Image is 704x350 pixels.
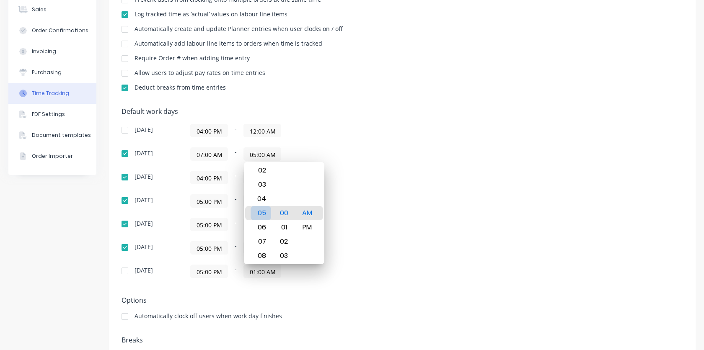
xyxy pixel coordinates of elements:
[135,85,226,90] div: Deduct breaks from time entries
[32,90,69,97] div: Time Tracking
[32,27,88,34] div: Order Confirmations
[191,195,228,207] input: Start
[190,124,400,137] div: -
[251,206,271,220] div: 05
[251,249,271,263] div: 08
[135,150,153,156] div: [DATE]
[8,146,96,167] button: Order Importer
[32,48,56,55] div: Invoicing
[191,124,228,137] input: Start
[32,111,65,118] div: PDF Settings
[135,127,153,133] div: [DATE]
[32,131,91,139] div: Document templates
[251,163,271,178] div: 02
[8,62,96,83] button: Purchasing
[122,336,683,344] h5: Breaks
[244,124,281,137] input: Finish
[191,242,228,254] input: Start
[8,125,96,146] button: Document templates
[135,221,153,226] div: [DATE]
[8,41,96,62] button: Invoicing
[32,6,47,13] div: Sales
[135,26,343,32] div: Automatically create and update Planner entries when user clocks on / off
[122,296,683,304] h5: Options
[272,162,295,264] div: Minute
[135,268,153,273] div: [DATE]
[135,55,250,61] div: Require Order # when adding time entry
[8,104,96,125] button: PDF Settings
[191,171,228,184] input: Start
[191,148,228,160] input: Start
[32,69,62,76] div: Purchasing
[190,218,400,231] div: -
[297,206,317,220] div: AM
[135,244,153,250] div: [DATE]
[251,192,271,206] div: 04
[274,220,294,234] div: 01
[8,20,96,41] button: Order Confirmations
[251,220,271,234] div: 06
[135,70,265,76] div: Allow users to adjust pay rates on time entries
[190,171,400,184] div: -
[32,152,73,160] div: Order Importer
[135,11,287,17] div: Log tracked time as ‘actual’ values on labour line items
[251,178,271,192] div: 03
[190,241,400,255] div: -
[297,220,317,234] div: PM
[135,174,153,180] div: [DATE]
[274,206,294,220] div: 00
[274,249,294,263] div: 03
[249,162,272,264] div: Hour
[274,234,294,249] div: 02
[190,147,400,161] div: -
[251,234,271,249] div: 07
[8,83,96,104] button: Time Tracking
[244,265,281,278] input: Finish
[244,148,281,160] input: Finish
[135,41,322,46] div: Automatically add labour line items to orders when time is tracked
[190,194,400,208] div: -
[122,108,683,116] h5: Default work days
[191,265,228,278] input: Start
[135,313,282,319] div: Automatically clock off users when work day finishes
[135,197,153,203] div: [DATE]
[190,265,400,278] div: -
[191,218,228,231] input: Start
